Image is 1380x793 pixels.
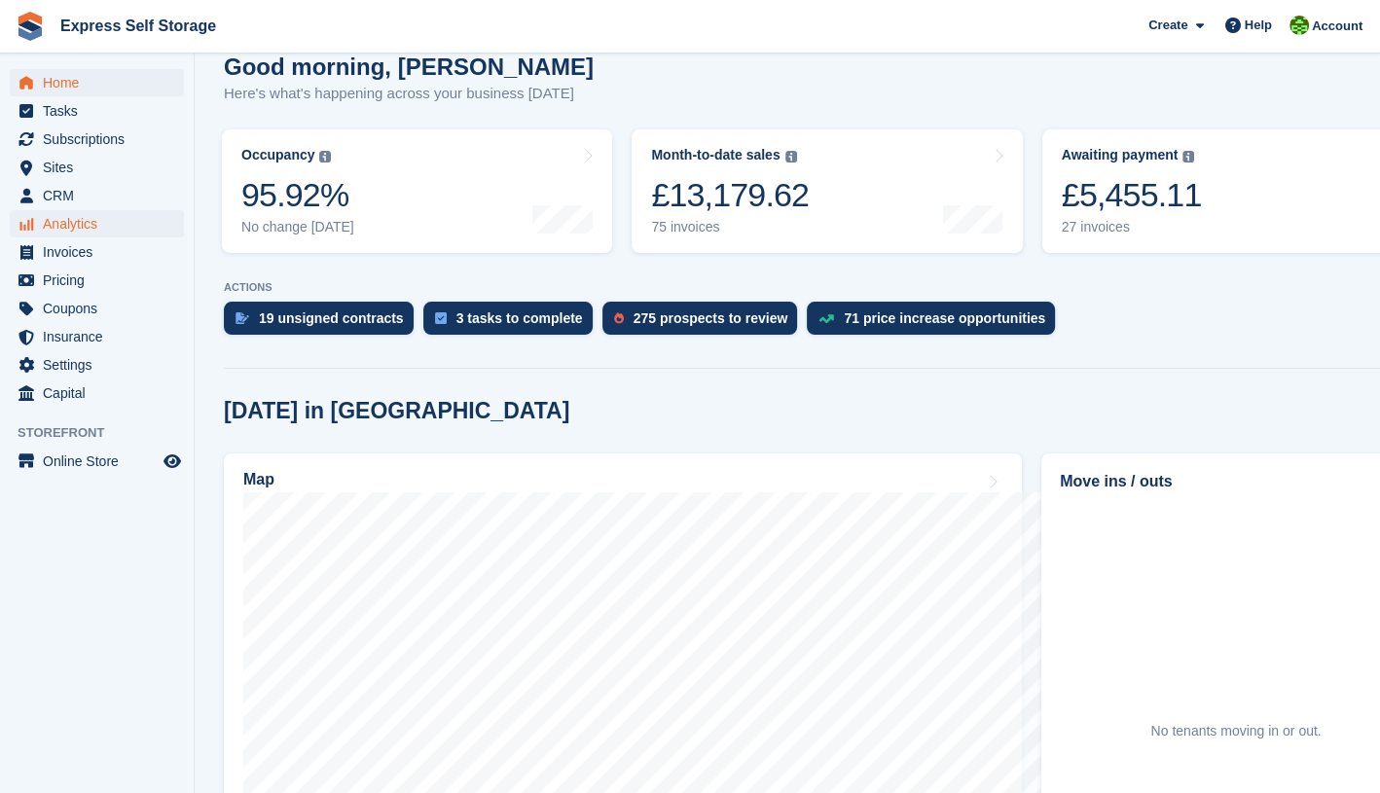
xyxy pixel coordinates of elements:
div: 71 price increase opportunities [844,310,1045,326]
img: icon-info-grey-7440780725fd019a000dd9b08b2336e03edf1995a4989e88bcd33f0948082b44.svg [785,151,797,162]
span: Invoices [43,238,160,266]
a: menu [10,448,184,475]
a: 3 tasks to complete [423,302,602,344]
a: menu [10,379,184,407]
img: prospect-51fa495bee0391a8d652442698ab0144808aea92771e9ea1ae160a38d050c398.svg [614,312,624,324]
a: menu [10,323,184,350]
div: No change [DATE] [241,219,354,235]
a: Express Self Storage [53,10,224,42]
span: Create [1148,16,1187,35]
img: Sonia Shah [1289,16,1309,35]
div: Month-to-date sales [651,147,780,163]
a: menu [10,126,184,153]
h2: Map [243,471,274,488]
a: menu [10,267,184,294]
p: Here's what's happening across your business [DATE] [224,83,594,105]
span: Tasks [43,97,160,125]
span: Account [1312,17,1362,36]
div: 3 tasks to complete [456,310,583,326]
div: 95.92% [241,175,354,215]
img: contract_signature_icon-13c848040528278c33f63329250d36e43548de30e8caae1d1a13099fd9432cc5.svg [236,312,249,324]
span: Sites [43,154,160,181]
a: 71 price increase opportunities [807,302,1065,344]
div: 19 unsigned contracts [259,310,404,326]
div: Occupancy [241,147,314,163]
span: Help [1245,16,1272,35]
a: menu [10,69,184,96]
a: menu [10,182,184,209]
div: Awaiting payment [1062,147,1179,163]
span: Home [43,69,160,96]
img: task-75834270c22a3079a89374b754ae025e5fb1db73e45f91037f5363f120a921f8.svg [435,312,447,324]
div: £5,455.11 [1062,175,1202,215]
a: Preview store [161,450,184,473]
a: Occupancy 95.92% No change [DATE] [222,129,612,253]
a: menu [10,154,184,181]
span: Storefront [18,423,194,443]
h1: Good morning, [PERSON_NAME] [224,54,594,80]
a: menu [10,238,184,266]
img: icon-info-grey-7440780725fd019a000dd9b08b2336e03edf1995a4989e88bcd33f0948082b44.svg [1182,151,1194,162]
span: Analytics [43,210,160,237]
span: Pricing [43,267,160,294]
a: Month-to-date sales £13,179.62 75 invoices [632,129,1022,253]
span: Capital [43,379,160,407]
a: menu [10,97,184,125]
div: 75 invoices [651,219,809,235]
div: 275 prospects to review [634,310,788,326]
a: menu [10,295,184,322]
span: Subscriptions [43,126,160,153]
a: menu [10,351,184,378]
a: 275 prospects to review [602,302,808,344]
img: price_increase_opportunities-93ffe204e8149a01c8c9dc8f82e8f89637d9d84a8eef4429ea346261dce0b2c0.svg [818,314,834,323]
span: Coupons [43,295,160,322]
a: menu [10,210,184,237]
div: No tenants moving in or out. [1150,721,1321,741]
h2: [DATE] in [GEOGRAPHIC_DATA] [224,398,569,424]
a: 19 unsigned contracts [224,302,423,344]
span: CRM [43,182,160,209]
img: icon-info-grey-7440780725fd019a000dd9b08b2336e03edf1995a4989e88bcd33f0948082b44.svg [319,151,331,162]
span: Insurance [43,323,160,350]
div: 27 invoices [1062,219,1202,235]
div: £13,179.62 [651,175,809,215]
span: Online Store [43,448,160,475]
span: Settings [43,351,160,378]
img: stora-icon-8386f47178a22dfd0bd8f6a31ec36ba5ce8667c1dd55bd0f319d3a0aa187defe.svg [16,12,45,41]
